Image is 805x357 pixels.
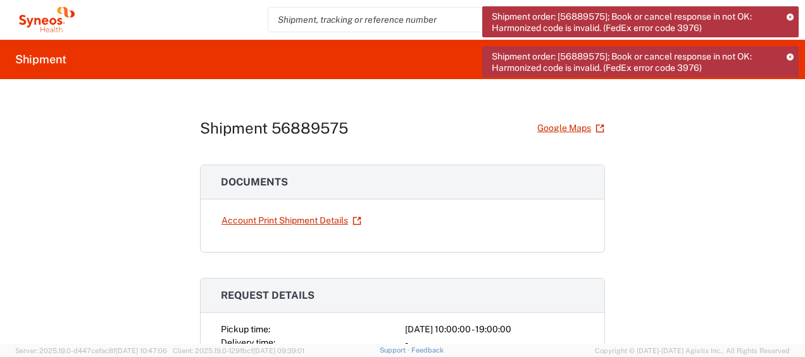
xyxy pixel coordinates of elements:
span: [DATE] 09:39:01 [253,347,304,354]
a: Feedback [411,346,444,354]
span: Server: 2025.19.0-d447cefac8f [15,347,167,354]
span: Delivery time: [221,337,275,348]
span: Shipment order: [56889575]; Book or cancel response in not OK: Harmonized code is invalid. (FedEx... [492,11,778,34]
span: Shipment order: [56889575]; Book or cancel response in not OK: Harmonized code is invalid. (FedEx... [492,51,778,73]
span: Pickup time: [221,324,270,334]
input: Shipment, tracking or reference number [268,8,596,32]
span: Documents [221,176,288,188]
div: - [405,336,584,349]
span: Copyright © [DATE]-[DATE] Agistix Inc., All Rights Reserved [595,345,790,356]
h1: Shipment 56889575 [200,119,348,137]
a: Account Print Shipment Details [221,210,362,232]
span: [DATE] 10:47:06 [116,347,167,354]
span: Client: 2025.19.0-129fbcf [173,347,304,354]
a: Support [380,346,411,354]
h2: Shipment [15,52,66,67]
span: Request details [221,289,315,301]
a: Google Maps [537,117,605,139]
div: [DATE] 10:00:00 - 19:00:00 [405,323,584,336]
